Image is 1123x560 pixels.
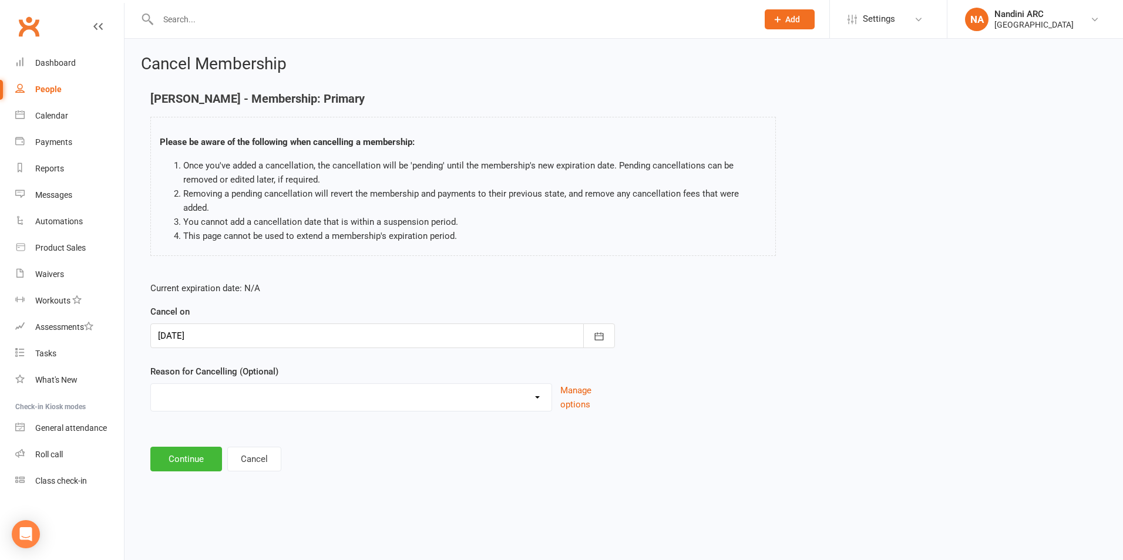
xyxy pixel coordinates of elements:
[35,137,72,147] div: Payments
[35,190,72,200] div: Messages
[150,281,615,295] p: Current expiration date: N/A
[35,164,64,173] div: Reports
[35,322,93,332] div: Assessments
[15,261,124,288] a: Waivers
[15,50,124,76] a: Dashboard
[150,305,190,319] label: Cancel on
[15,235,124,261] a: Product Sales
[35,349,56,358] div: Tasks
[35,450,63,459] div: Roll call
[560,383,615,411] button: Manage options
[765,9,815,29] button: Add
[14,12,43,41] a: Clubworx
[15,314,124,340] a: Assessments
[160,137,415,147] strong: Please be aware of the following when cancelling a membership:
[35,269,64,279] div: Waivers
[15,367,124,393] a: What's New
[15,182,124,208] a: Messages
[15,288,124,314] a: Workouts
[994,9,1074,19] div: Nandini ARC
[15,208,124,235] a: Automations
[183,187,766,215] li: Removing a pending cancellation will revert the membership and payments to their previous state, ...
[35,375,78,384] div: What's New
[863,6,895,32] span: Settings
[183,215,766,229] li: You cannot add a cancellation date that is within a suspension period.
[12,520,40,548] div: Open Intercom Messenger
[150,365,278,379] label: Reason for Cancelling (Optional)
[994,19,1074,30] div: [GEOGRAPHIC_DATA]
[35,85,62,94] div: People
[965,8,988,31] div: NA
[15,415,124,441] a: General attendance kiosk mode
[183,158,766,187] li: Once you've added a cancellation, the cancellation will be 'pending' until the membership's new e...
[150,92,776,105] h4: [PERSON_NAME] - Membership: Primary
[183,229,766,243] li: This page cannot be used to extend a membership's expiration period.
[35,476,87,485] div: Class check-in
[35,217,83,226] div: Automations
[150,447,222,471] button: Continue
[35,58,76,68] div: Dashboard
[15,340,124,367] a: Tasks
[15,103,124,129] a: Calendar
[154,11,749,28] input: Search...
[15,468,124,494] a: Class kiosk mode
[35,243,86,252] div: Product Sales
[35,111,68,120] div: Calendar
[141,55,1107,73] h2: Cancel Membership
[15,129,124,156] a: Payments
[785,15,800,24] span: Add
[15,156,124,182] a: Reports
[35,423,107,433] div: General attendance
[35,296,70,305] div: Workouts
[15,76,124,103] a: People
[227,447,281,471] button: Cancel
[15,441,124,468] a: Roll call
